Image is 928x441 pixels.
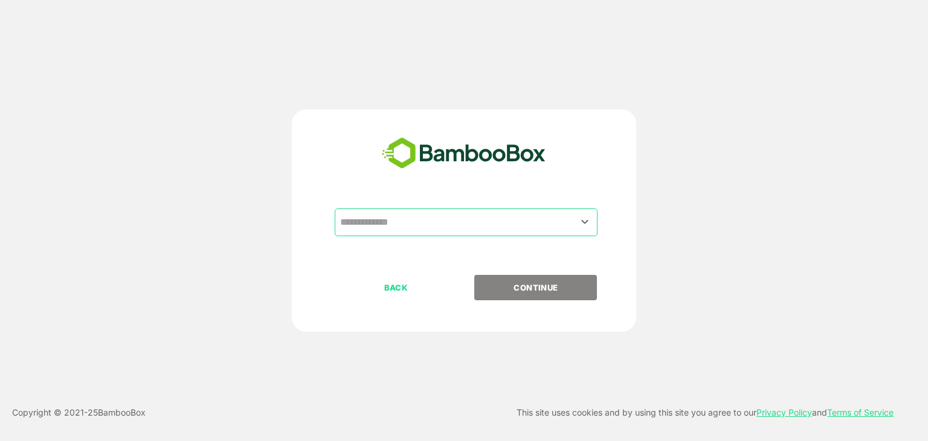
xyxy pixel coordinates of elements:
p: Copyright © 2021- 25 BambooBox [12,405,146,420]
button: CONTINUE [474,275,597,300]
a: Privacy Policy [756,407,812,417]
p: CONTINUE [475,281,596,294]
button: Open [577,214,593,230]
a: Terms of Service [827,407,894,417]
img: bamboobox [375,134,552,173]
button: BACK [335,275,457,300]
p: This site uses cookies and by using this site you agree to our and [517,405,894,420]
p: BACK [336,281,457,294]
